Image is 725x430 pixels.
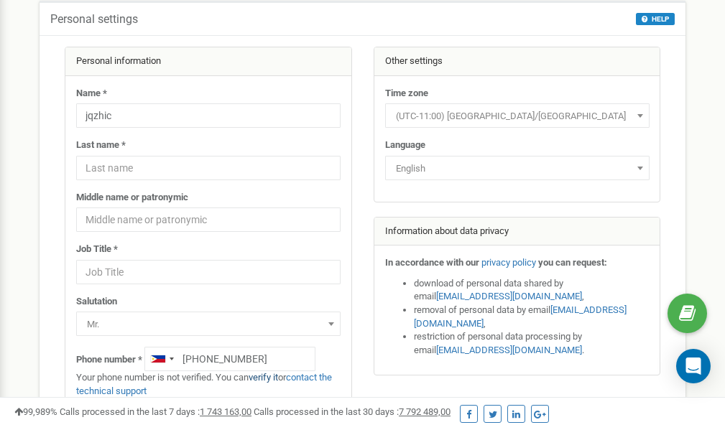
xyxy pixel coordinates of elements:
[65,47,351,76] div: Personal information
[50,13,138,26] h5: Personal settings
[374,47,660,76] div: Other settings
[144,347,315,371] input: +1-800-555-55-55
[76,260,341,284] input: Job Title
[414,330,650,357] li: restriction of personal data processing by email .
[200,406,251,417] u: 1 743 163,00
[14,406,57,417] span: 99,989%
[385,257,479,268] strong: In accordance with our
[390,159,645,179] span: English
[81,314,336,335] span: Mr.
[145,347,178,370] div: Telephone country code
[399,406,451,417] u: 7 792 489,00
[414,304,627,329] a: [EMAIL_ADDRESS][DOMAIN_NAME]
[76,103,341,128] input: Name
[636,13,675,25] button: HELP
[436,345,582,355] a: [EMAIL_ADDRESS][DOMAIN_NAME]
[76,312,341,336] span: Mr.
[60,406,251,417] span: Calls processed in the last 7 days :
[249,372,278,383] a: verify it
[76,353,142,367] label: Phone number *
[76,191,188,205] label: Middle name or patronymic
[538,257,607,268] strong: you can request:
[76,139,126,152] label: Last name *
[385,103,650,128] span: (UTC-11:00) Pacific/Midway
[414,277,650,304] li: download of personal data shared by email ,
[436,291,582,302] a: [EMAIL_ADDRESS][DOMAIN_NAME]
[76,371,341,398] p: Your phone number is not verified. You can or
[385,87,428,101] label: Time zone
[414,304,650,330] li: removal of personal data by email ,
[254,406,451,417] span: Calls processed in the last 30 days :
[76,243,118,256] label: Job Title *
[676,349,711,383] div: Open Intercom Messenger
[76,372,332,396] a: contact the technical support
[76,156,341,180] input: Last name
[374,218,660,246] div: Information about data privacy
[481,257,536,268] a: privacy policy
[385,156,650,180] span: English
[76,87,107,101] label: Name *
[76,207,341,232] input: Middle name or patronymic
[385,139,425,152] label: Language
[390,106,645,126] span: (UTC-11:00) Pacific/Midway
[76,295,117,309] label: Salutation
